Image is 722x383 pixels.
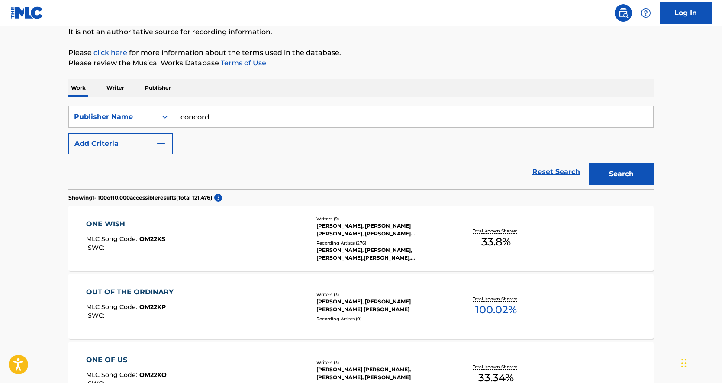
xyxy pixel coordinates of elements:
div: Writers ( 3 ) [316,359,447,366]
p: Please for more information about the terms used in the database. [68,48,654,58]
div: [PERSON_NAME], [PERSON_NAME] [PERSON_NAME], [PERSON_NAME] [PERSON_NAME] [PERSON_NAME], [PERSON_NA... [316,222,447,238]
p: Showing 1 - 100 of 10,000 accessible results (Total 121,476 ) [68,194,212,202]
div: [PERSON_NAME], [PERSON_NAME] [PERSON_NAME] [PERSON_NAME] [316,298,447,313]
span: MLC Song Code : [86,303,139,311]
span: MLC Song Code : [86,371,139,379]
div: Help [637,4,654,22]
span: OM22XO [139,371,167,379]
form: Search Form [68,106,654,189]
a: Public Search [615,4,632,22]
img: MLC Logo [10,6,44,19]
span: 33.8 % [481,234,511,250]
img: 9d2ae6d4665cec9f34b9.svg [156,138,166,149]
span: ISWC : [86,312,106,319]
a: click here [93,48,127,57]
div: Publisher Name [74,112,152,122]
div: ONE WISH [86,219,165,229]
p: Publisher [142,79,174,97]
button: Search [589,163,654,185]
button: Add Criteria [68,133,173,154]
div: Recording Artists ( 0 ) [316,315,447,322]
span: 100.02 % [475,302,517,318]
p: Writer [104,79,127,97]
div: [PERSON_NAME], [PERSON_NAME],[PERSON_NAME],[PERSON_NAME], [PERSON_NAME] [316,246,447,262]
a: ONE WISHMLC Song Code:OM22XSISWC:Writers (9)[PERSON_NAME], [PERSON_NAME] [PERSON_NAME], [PERSON_N... [68,206,654,271]
a: Terms of Use [219,59,266,67]
p: Please review the Musical Works Database [68,58,654,68]
img: search [618,8,629,18]
div: ONE OF US [86,355,167,365]
div: [PERSON_NAME] [PERSON_NAME], [PERSON_NAME], [PERSON_NAME] [316,366,447,381]
div: Recording Artists ( 276 ) [316,240,447,246]
span: MLC Song Code : [86,235,139,243]
p: Total Known Shares: [473,296,519,302]
div: Writers ( 3 ) [316,291,447,298]
div: Writers ( 9 ) [316,216,447,222]
div: OUT OF THE ORDINARY [86,287,178,297]
p: Total Known Shares: [473,364,519,370]
a: Reset Search [528,162,584,181]
a: Log In [660,2,712,24]
span: ? [214,194,222,202]
span: OM22XP [139,303,166,311]
iframe: Chat Widget [679,341,722,383]
img: help [641,8,651,18]
p: Total Known Shares: [473,228,519,234]
span: ISWC : [86,244,106,251]
span: OM22XS [139,235,165,243]
p: Work [68,79,88,97]
p: It is not an authoritative source for recording information. [68,27,654,37]
a: OUT OF THE ORDINARYMLC Song Code:OM22XPISWC:Writers (3)[PERSON_NAME], [PERSON_NAME] [PERSON_NAME]... [68,274,654,339]
div: Drag [681,350,687,376]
